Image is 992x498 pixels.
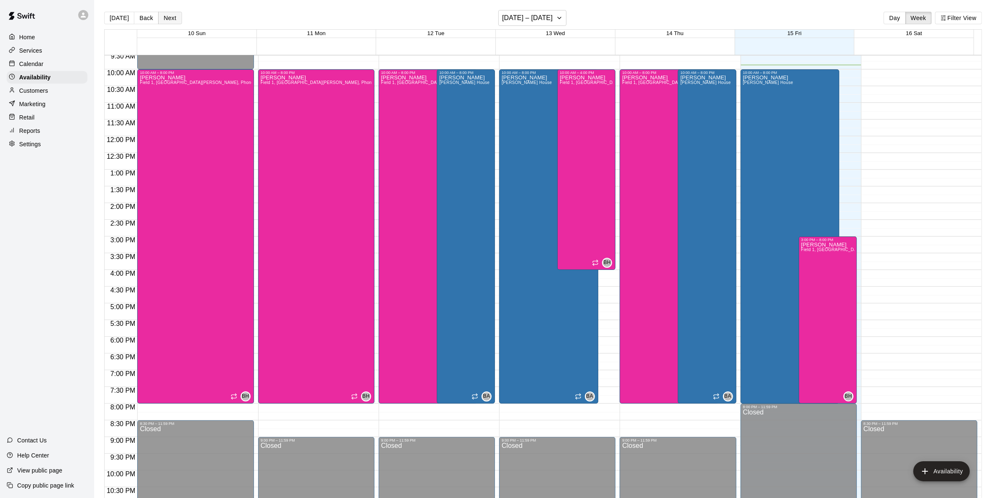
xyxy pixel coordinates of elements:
div: 3:00 PM – 8:00 PM [801,238,854,242]
button: 11 Mon [307,30,326,36]
div: 10:00 AM – 8:00 PM [261,71,372,75]
div: 10:00 AM – 8:00 PM: Available [741,69,839,404]
div: 9:00 PM – 11:59 PM [502,438,613,442]
div: 10:00 AM – 8:00 PM [680,71,733,75]
a: Reports [7,124,87,137]
a: Home [7,31,87,43]
div: Bryan Anderson [482,391,492,401]
span: 10:30 AM [105,86,138,93]
span: [PERSON_NAME] House [743,80,793,85]
div: 9:00 PM – 11:59 PM [622,438,733,442]
div: 3:00 PM – 8:00 PM: Available [799,236,857,404]
span: BH [845,392,852,401]
p: View public page [17,466,62,475]
span: Field 1, [GEOGRAPHIC_DATA][PERSON_NAME], Phone Call, Office, Cage 2, Cage 3, Cage 1, Cage 4 [140,80,344,85]
span: Field 1, [GEOGRAPHIC_DATA][PERSON_NAME], Phone Call, Office, Cage 2, Cage 3, Cage 1, Cage 4 [622,80,827,85]
span: Recurring availability [472,393,478,400]
div: Bailey Hodges [241,391,251,401]
button: [DATE] [104,12,134,24]
span: 3:30 PM [108,253,138,260]
div: 10:00 AM – 8:00 PM: Available [499,69,598,404]
h6: [DATE] – [DATE] [502,12,553,24]
span: BA [483,392,490,401]
p: Calendar [19,60,44,68]
span: 10:30 PM [105,487,137,494]
span: 9:00 PM [108,437,138,444]
span: 11:00 AM [105,103,138,110]
span: 3:00 PM [108,236,138,244]
div: Services [7,44,87,57]
span: 4:30 PM [108,287,138,294]
button: 13 Wed [546,30,565,36]
button: 15 Fri [787,30,802,36]
div: 10:00 AM – 8:00 PM [622,71,716,75]
button: 12 Tue [427,30,444,36]
span: 10:00 PM [105,470,137,478]
span: 4:00 PM [108,270,138,277]
span: 8:00 PM [108,404,138,411]
div: Bryan Anderson [585,391,595,401]
a: Settings [7,138,87,150]
p: Reports [19,127,40,135]
p: Settings [19,140,41,148]
div: Bailey Hodges [843,391,854,401]
span: 7:30 PM [108,387,138,394]
div: Marketing [7,98,87,110]
div: 10:00 AM – 8:00 PM: Available [437,69,495,404]
div: 9:00 PM – 11:59 PM [381,438,492,442]
span: Field 1, [GEOGRAPHIC_DATA][PERSON_NAME], Phone Call, Office, Cage 2, Cage 3, Cage 1, Cage 4 [261,80,465,85]
button: 10 Sun [188,30,205,36]
span: 5:30 PM [108,320,138,327]
div: Retail [7,111,87,124]
span: [PERSON_NAME] House [680,80,731,85]
p: Home [19,33,35,41]
div: Bailey Hodges [361,391,371,401]
p: Copy public page link [17,481,74,490]
p: Retail [19,113,35,122]
div: 8:30 PM – 11:59 PM [864,422,975,426]
div: 10:00 AM – 8:00 PM [502,71,595,75]
div: Bailey Hodges [602,258,612,268]
button: Filter View [935,12,982,24]
span: Recurring availability [592,259,599,266]
span: Recurring availability [575,393,582,400]
p: Services [19,46,42,55]
p: Help Center [17,451,49,460]
div: 10:00 AM – 8:00 PM: Available [620,69,718,404]
span: 9:30 AM [109,53,138,60]
span: 6:30 PM [108,353,138,361]
span: 8:30 PM [108,420,138,427]
span: Recurring availability [231,393,237,400]
span: 12:00 PM [105,136,137,143]
span: 10:00 AM [105,69,138,76]
span: 1:30 PM [108,186,138,193]
div: 8:00 PM – 11:59 PM [743,405,854,409]
span: 7:00 PM [108,370,138,377]
span: BA [724,392,731,401]
div: 10:00 AM – 4:00 PM: Available [557,69,615,270]
span: Recurring availability [351,393,358,400]
span: 12:30 PM [105,153,137,160]
a: Availability [7,71,87,84]
span: 9:30 PM [108,454,138,461]
button: 14 Thu [666,30,684,36]
a: Calendar [7,58,87,70]
div: Bryan Anderson [723,391,733,401]
span: 2:30 PM [108,220,138,227]
div: 9:00 PM – 11:59 PM [261,438,372,442]
span: 2:00 PM [108,203,138,210]
span: [PERSON_NAME] House [502,80,552,85]
button: 16 Sat [906,30,922,36]
div: 8:30 PM – 11:59 PM [140,422,251,426]
span: Field 1, [GEOGRAPHIC_DATA][PERSON_NAME], Phone Call, Office, Cage 2, Cage 3, Cage 1, Cage 4 [560,80,764,85]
